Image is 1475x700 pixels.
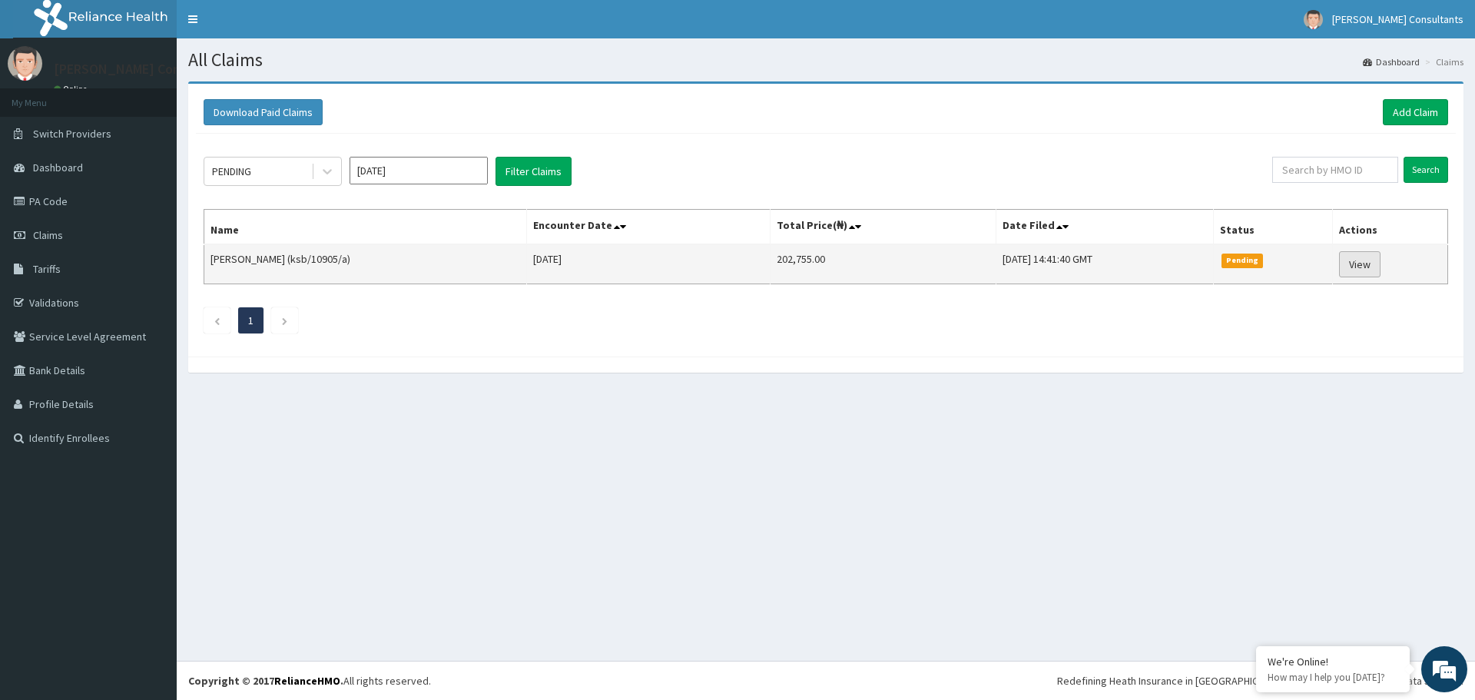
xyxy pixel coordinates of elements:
strong: Copyright © 2017 . [188,674,343,688]
span: Claims [33,228,63,242]
span: [PERSON_NAME] Consultants [1332,12,1463,26]
div: PENDING [212,164,251,179]
img: User Image [1304,10,1323,29]
p: [PERSON_NAME] Consultants [54,62,230,76]
input: Search [1404,157,1448,183]
td: [PERSON_NAME] (ksb/10905/a) [204,244,527,284]
input: Select Month and Year [350,157,488,184]
h1: All Claims [188,50,1463,70]
span: Pending [1221,254,1264,267]
a: Next page [281,314,288,327]
td: [DATE] 14:41:40 GMT [996,244,1213,284]
th: Total Price(₦) [771,210,996,245]
a: Page 1 is your current page [248,314,254,327]
a: RelianceHMO [274,674,340,688]
a: Previous page [214,314,220,327]
div: We're Online! [1268,655,1398,668]
a: Dashboard [1363,55,1420,68]
td: 202,755.00 [771,244,996,284]
th: Actions [1333,210,1448,245]
span: Switch Providers [33,127,111,141]
img: User Image [8,46,42,81]
li: Claims [1421,55,1463,68]
th: Encounter Date [527,210,771,245]
span: Tariffs [33,262,61,276]
td: [DATE] [527,244,771,284]
th: Status [1213,210,1332,245]
a: Online [54,84,91,95]
div: Redefining Heath Insurance in [GEOGRAPHIC_DATA] using Telemedicine and Data Science! [1057,673,1463,688]
p: How may I help you today? [1268,671,1398,684]
input: Search by HMO ID [1272,157,1398,183]
a: View [1339,251,1381,277]
button: Download Paid Claims [204,99,323,125]
th: Name [204,210,527,245]
span: Dashboard [33,161,83,174]
th: Date Filed [996,210,1213,245]
a: Add Claim [1383,99,1448,125]
footer: All rights reserved. [177,661,1475,700]
button: Filter Claims [496,157,572,186]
